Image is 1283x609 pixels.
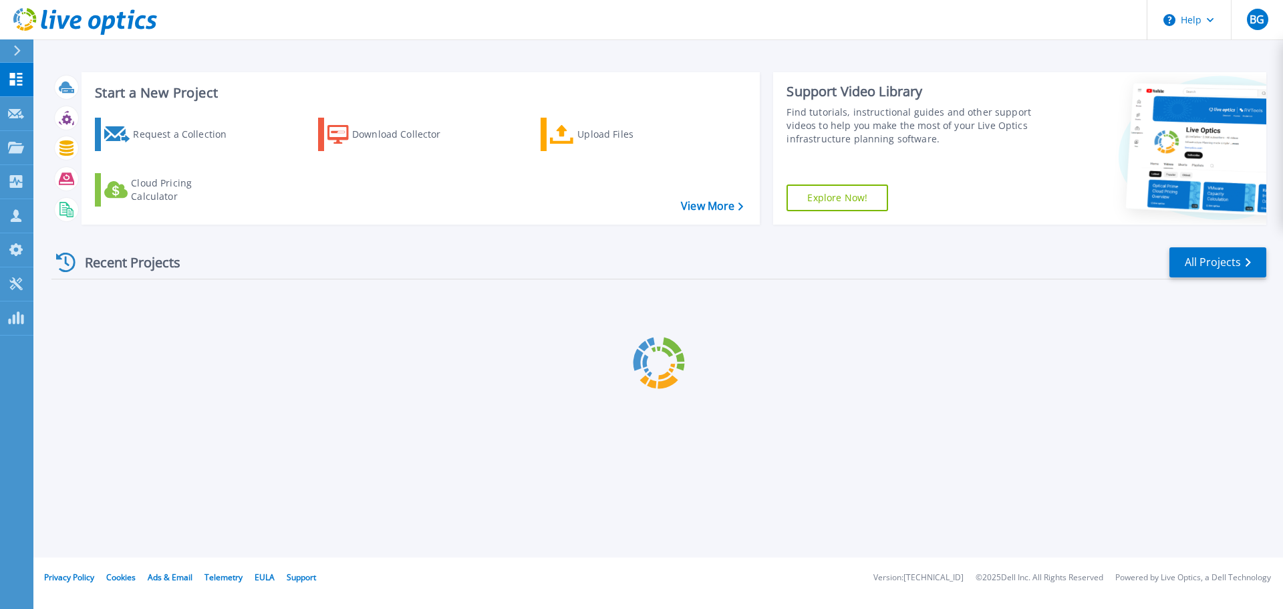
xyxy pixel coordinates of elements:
a: Support [287,572,316,583]
a: Download Collector [318,118,467,151]
li: Powered by Live Optics, a Dell Technology [1115,574,1271,582]
a: Request a Collection [95,118,244,151]
a: Cookies [106,572,136,583]
li: © 2025 Dell Inc. All Rights Reserved [976,574,1103,582]
a: Privacy Policy [44,572,94,583]
div: Find tutorials, instructional guides and other support videos to help you make the most of your L... [787,106,1038,146]
div: Recent Projects [51,246,198,279]
div: Cloud Pricing Calculator [131,176,238,203]
div: Upload Files [577,121,684,148]
li: Version: [TECHNICAL_ID] [873,574,964,582]
a: All Projects [1169,247,1266,277]
a: Telemetry [204,572,243,583]
span: BG [1250,14,1264,25]
div: Support Video Library [787,83,1038,100]
a: Explore Now! [787,185,888,211]
a: Cloud Pricing Calculator [95,173,244,207]
a: View More [681,200,743,213]
div: Request a Collection [133,121,240,148]
h3: Start a New Project [95,86,743,100]
a: EULA [255,572,275,583]
a: Upload Files [541,118,690,151]
div: Download Collector [352,121,459,148]
a: Ads & Email [148,572,192,583]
